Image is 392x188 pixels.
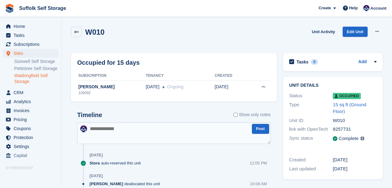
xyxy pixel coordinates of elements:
[77,84,146,90] div: [PERSON_NAME]
[363,5,369,11] img: William Notcutt
[3,22,58,31] a: menu
[80,125,87,132] img: William Notcutt
[3,124,58,133] a: menu
[215,71,247,81] th: Created
[3,151,58,160] a: menu
[3,133,58,142] a: menu
[250,181,267,187] div: 10:09 AM
[358,59,367,66] a: Add
[14,151,51,160] span: Capital
[339,135,358,142] div: Complete
[333,126,377,133] div: 8257731
[289,92,333,99] div: Status
[77,71,146,81] th: Subscription
[14,22,51,31] span: Home
[90,181,123,187] span: [PERSON_NAME]
[14,142,51,151] span: Settings
[289,126,333,133] div: link with OpenTech
[14,133,51,142] span: Protection
[234,111,238,118] input: Show only notes
[14,31,51,40] span: Tasks
[51,173,58,181] a: Preview store
[14,88,51,97] span: CRM
[3,31,58,40] a: menu
[361,137,364,140] img: icon-info-grey-7440780725fd019a000dd9b08b2336e03edf1995a4989e88bcd33f0948082b44.svg
[289,165,333,173] div: Last updated
[3,115,58,124] a: menu
[234,111,271,118] label: Show only notes
[370,5,386,11] span: Account
[14,66,58,72] a: Pettistree Self Storage
[5,4,14,13] img: stora-icon-8386f47178a22dfd0bd8f6a31ec36ba5ce8667c1dd55bd0f319d3a0aa187defe.svg
[309,27,337,37] a: Unit Activity
[14,40,51,49] span: Subscriptions
[289,117,333,124] div: Unit ID
[3,173,58,181] a: menu
[289,135,333,142] div: Sync status
[14,49,51,58] span: Sites
[146,71,215,81] th: Tenancy
[167,84,183,89] span: Ongoing
[90,153,103,158] div: [DATE]
[3,97,58,106] a: menu
[333,102,366,114] a: 15 sq ft (Ground Floor)
[333,156,377,164] div: [DATE]
[77,90,146,96] div: 109092
[90,160,100,166] span: Stora
[289,83,377,88] h2: Unit details
[3,142,58,151] a: menu
[311,59,318,65] div: 0
[319,5,331,11] span: Create
[14,124,51,133] span: Coupons
[90,160,144,166] div: auto-reserved this unit
[6,165,61,171] span: Storefront
[90,181,163,187] div: deallocated this unit
[14,59,58,64] a: Sizewell Self Storage
[77,58,140,67] h2: Occupied for 15 days
[3,49,58,58] a: menu
[3,106,58,115] a: menu
[14,115,51,124] span: Pricing
[14,173,51,181] span: Online Store
[252,124,269,134] button: Post
[289,101,333,115] div: Type
[3,40,58,49] a: menu
[90,173,103,178] div: [DATE]
[289,156,333,164] div: Created
[215,81,247,99] td: [DATE]
[17,3,69,13] a: Suffolk Self Storage
[333,117,377,124] div: W010
[14,73,58,85] a: Waldringfield Self Storage
[85,28,105,36] h2: W010
[297,59,309,65] h2: Tasks
[77,111,102,119] h2: Timeline
[349,5,358,11] span: Help
[146,84,159,90] span: [DATE]
[343,27,368,37] a: Edit Unit
[3,88,58,97] a: menu
[14,97,51,106] span: Analytics
[14,106,51,115] span: Invoices
[333,93,361,99] span: Occupied
[250,160,267,166] div: 12:05 PM
[333,165,377,173] div: [DATE]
